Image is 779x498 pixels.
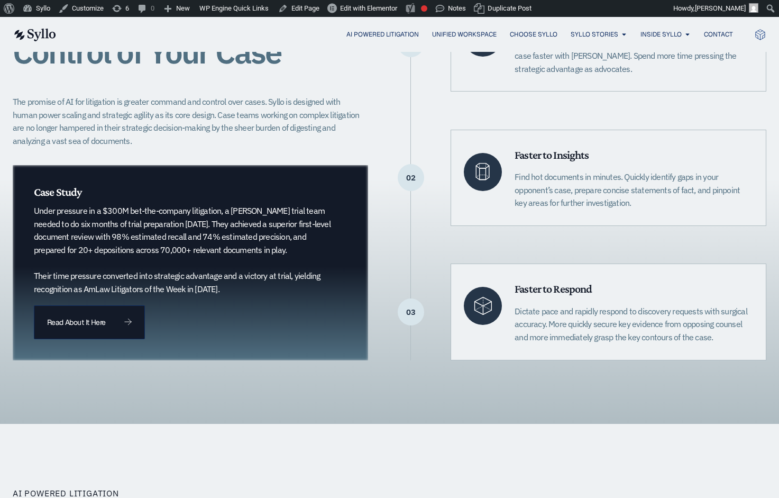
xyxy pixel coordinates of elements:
a: Read About It Here [34,305,145,339]
a: Inside Syllo [640,30,682,39]
span: [PERSON_NAME] [695,4,746,12]
a: Unified Workspace [432,30,497,39]
div: Focus keyphrase not set [421,5,427,12]
a: Contact [704,30,733,39]
p: 02 [398,177,424,178]
span: Edit with Elementor [340,4,397,12]
a: Choose Syllo [510,30,557,39]
span: Faster to Insights [515,148,589,161]
p: Under pressure in a $300M bet-the-company litigation, a [PERSON_NAME] trial team needed to do six... [34,204,336,295]
nav: Menu [77,30,733,40]
p: 03 [398,312,424,313]
p: Organize, investigate, command the facts, and take control of your case faster with [PERSON_NAME]... [515,36,753,75]
span: Faster to Respond [515,282,592,295]
span: Case Study [34,185,81,198]
img: syllo [13,29,56,41]
p: The promise of AI for litigation is greater command and control over cases. Syllo is designed wit... [13,95,366,148]
a: Syllo Stories [571,30,618,39]
span: Read About It Here [47,319,105,326]
div: Menu Toggle [77,30,733,40]
p: Find hot documents in minutes. Quickly identify gaps in your opponent’s case, prepare concise sta... [515,170,753,210]
a: AI Powered Litigation [346,30,419,39]
p: Dictate pace and rapidly respond to discovery requests with surgical accuracy. More quickly secur... [515,305,753,344]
